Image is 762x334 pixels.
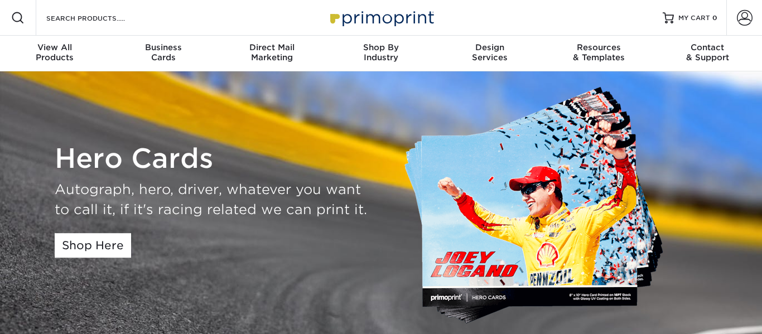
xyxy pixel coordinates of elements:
[326,42,435,62] div: Industry
[55,180,373,220] div: Autograph, hero, driver, whatever you want to call it, if it's racing related we can print it.
[45,11,154,25] input: SEARCH PRODUCTS.....
[325,6,437,30] img: Primoprint
[218,42,326,52] span: Direct Mail
[109,36,218,71] a: BusinessCards
[436,42,544,52] span: Design
[544,36,653,71] a: Resources& Templates
[218,42,326,62] div: Marketing
[653,42,762,52] span: Contact
[109,42,218,62] div: Cards
[55,233,131,258] a: Shop Here
[436,42,544,62] div: Services
[544,42,653,52] span: Resources
[326,36,435,71] a: Shop ByIndustry
[109,42,218,52] span: Business
[653,42,762,62] div: & Support
[712,14,717,22] span: 0
[653,36,762,71] a: Contact& Support
[326,42,435,52] span: Shop By
[436,36,544,71] a: DesignServices
[218,36,326,71] a: Direct MailMarketing
[403,85,677,329] img: Custom Hero Cards
[55,143,373,175] h1: Hero Cards
[678,13,710,23] span: MY CART
[544,42,653,62] div: & Templates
